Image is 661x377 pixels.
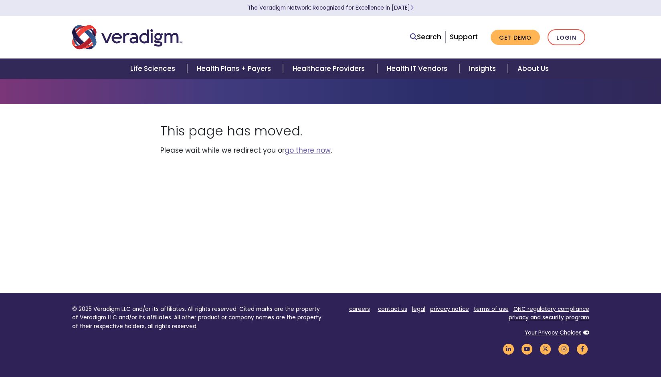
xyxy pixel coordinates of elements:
a: privacy and security program [509,314,589,321]
a: Veradigm Twitter Link [539,345,552,353]
a: legal [412,305,425,313]
a: About Us [508,58,558,79]
a: Insights [459,58,508,79]
a: Healthcare Providers [283,58,377,79]
a: Your Privacy Choices [525,329,582,337]
img: Veradigm logo [72,24,182,50]
a: contact us [378,305,407,313]
a: The Veradigm Network: Recognized for Excellence in [DATE]Learn More [248,4,414,12]
a: Veradigm Instagram Link [557,345,571,353]
a: terms of use [474,305,509,313]
h1: This page has moved. [160,123,501,139]
a: Veradigm LinkedIn Link [502,345,515,353]
span: Learn More [410,4,414,12]
a: Veradigm Facebook Link [576,345,589,353]
a: ONC regulatory compliance [513,305,589,313]
a: privacy notice [430,305,469,313]
a: careers [349,305,370,313]
a: Health IT Vendors [377,58,459,79]
a: Get Demo [491,30,540,45]
a: Life Sciences [121,58,187,79]
a: Login [548,29,585,46]
a: Veradigm YouTube Link [520,345,534,353]
a: Health Plans + Payers [187,58,283,79]
a: Support [450,32,478,42]
p: Please wait while we redirect you or . [160,145,501,156]
a: Search [410,32,441,42]
p: © 2025 Veradigm LLC and/or its affiliates. All rights reserved. Cited marks are the property of V... [72,305,325,331]
a: go there now [285,145,331,155]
